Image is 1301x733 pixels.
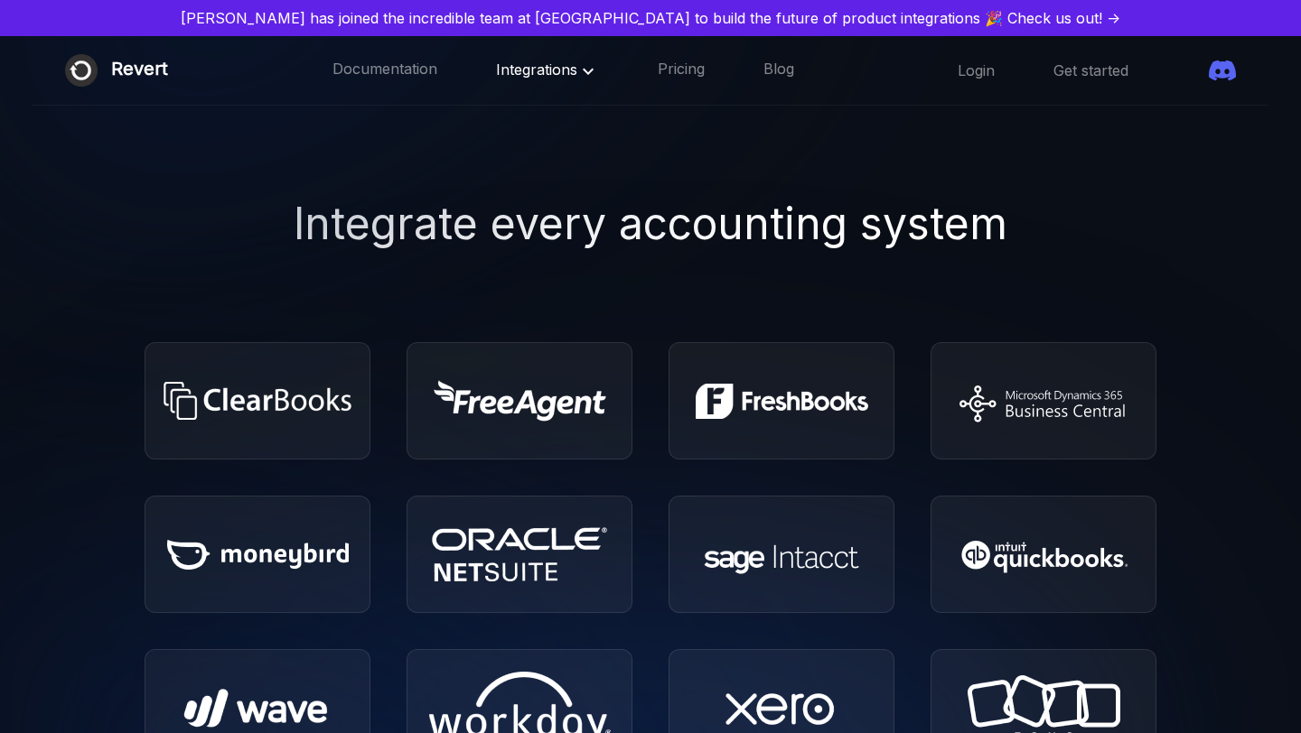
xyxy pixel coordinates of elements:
img: Wave Icon [173,684,342,732]
div: Revert [111,54,168,87]
img: Microsoft Business Central [942,376,1145,426]
img: Moneybird Icon [167,540,349,570]
img: Revert logo [65,54,98,87]
a: [PERSON_NAME] has joined the incredible team at [GEOGRAPHIC_DATA] to build the future of product ... [7,7,1294,29]
span: Integrations [496,60,599,79]
img: OracleNetsuite Icon [432,527,607,581]
a: Blog [763,59,794,82]
img: SageIntacct Icon [696,529,867,580]
img: Freshbooks Icon [696,384,868,419]
img: FreeAgent Icon [434,380,606,422]
a: Login [958,60,995,80]
img: Clearbooks Icon [159,382,356,420]
a: Get started [1053,60,1128,80]
a: Pricing [658,59,705,82]
a: Documentation [332,59,437,82]
img: Quickbooks Icon [954,531,1133,579]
